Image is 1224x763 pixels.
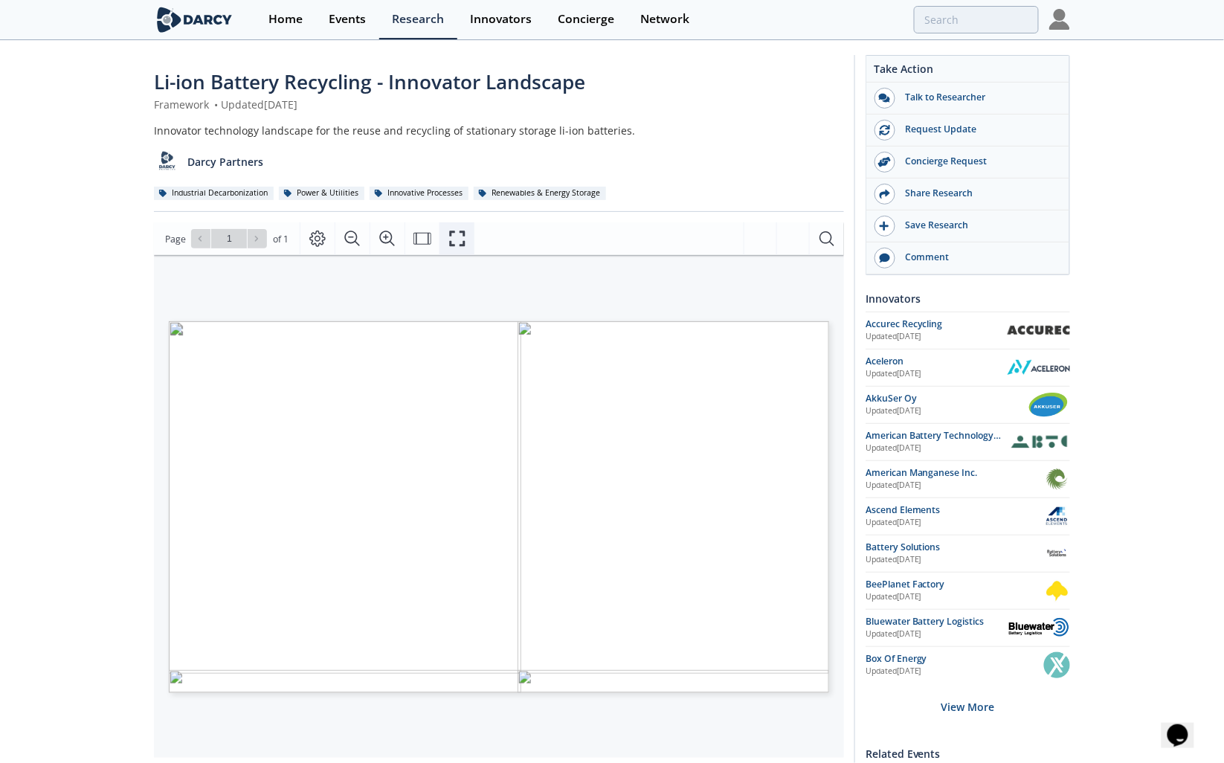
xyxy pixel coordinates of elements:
[1027,392,1070,418] img: AkkuSer Oy
[154,7,235,33] img: logo-wide.svg
[866,405,1027,417] div: Updated [DATE]
[866,652,1070,678] a: Box Of Energy Updated[DATE] Box Of Energy
[866,503,1070,529] a: Ascend Elements Updated[DATE] Ascend Elements
[866,331,1008,343] div: Updated [DATE]
[866,541,1044,554] div: Battery Solutions
[212,97,221,112] span: •
[866,578,1070,604] a: BeePlanet Factory Updated[DATE] BeePlanet Factory
[866,541,1070,567] a: Battery Solutions Updated[DATE] Battery Solutions
[866,318,1070,344] a: Accurec Recycling Updated[DATE] Accurec Recycling
[1044,578,1070,604] img: BeePlanet Factory
[895,91,1062,104] div: Talk to Researcher
[154,187,274,200] div: Industrial Decarbonization
[470,13,532,25] div: Innovators
[392,13,444,25] div: Research
[866,355,1008,368] div: Aceleron
[866,578,1044,591] div: BeePlanet Factory
[866,442,1008,454] div: Updated [DATE]
[895,155,1062,168] div: Concierge Request
[1008,617,1070,637] img: Bluewater Battery Logistics
[866,318,1008,331] div: Accurec Recycling
[895,123,1062,136] div: Request Update
[1044,466,1070,492] img: American Manganese Inc.
[154,123,844,138] div: Innovator technology landscape for the reuse and recycling of stationary storage li-ion batteries.
[268,13,303,25] div: Home
[1044,503,1070,529] img: Ascend Elements
[866,554,1044,566] div: Updated [DATE]
[370,187,468,200] div: Innovative Processes
[866,355,1070,381] a: Aceleron Updated[DATE] Aceleron
[866,683,1070,730] div: View More
[866,61,1069,83] div: Take Action
[1008,432,1070,451] img: American Battery Technology Company
[866,615,1070,641] a: Bluewater Battery Logistics Updated[DATE] Bluewater Battery Logistics
[866,666,1044,677] div: Updated [DATE]
[1008,360,1070,374] img: Aceleron
[866,503,1044,517] div: Ascend Elements
[866,429,1070,455] a: American Battery Technology Company Updated[DATE] American Battery Technology Company
[866,517,1044,529] div: Updated [DATE]
[1049,9,1070,30] img: Profile
[640,13,689,25] div: Network
[866,615,1008,628] div: Bluewater Battery Logistics
[866,466,1070,492] a: American Manganese Inc. Updated[DATE] American Manganese Inc.
[866,368,1008,380] div: Updated [DATE]
[866,652,1044,666] div: Box Of Energy
[329,13,366,25] div: Events
[895,219,1062,232] div: Save Research
[866,466,1044,480] div: American Manganese Inc.
[866,591,1044,603] div: Updated [DATE]
[866,429,1008,442] div: American Battery Technology Company
[866,628,1008,640] div: Updated [DATE]
[1162,704,1209,748] iframe: chat widget
[866,480,1044,492] div: Updated [DATE]
[1008,326,1070,335] img: Accurec Recycling
[1044,541,1070,567] img: Battery Solutions
[279,187,364,200] div: Power & Utilities
[474,187,606,200] div: Renewables & Energy Storage
[914,6,1039,33] input: Advanced Search
[1044,652,1070,678] img: Box Of Energy
[188,154,264,170] p: Darcy Partners
[895,251,1062,264] div: Comment
[866,392,1027,405] div: AkkuSer Oy
[866,392,1070,418] a: AkkuSer Oy Updated[DATE] AkkuSer Oy
[895,187,1062,200] div: Share Research
[154,97,844,112] div: Framework Updated [DATE]
[558,13,614,25] div: Concierge
[866,286,1070,312] div: Innovators
[154,68,585,95] span: Li-ion Battery Recycling - Innovator Landscape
